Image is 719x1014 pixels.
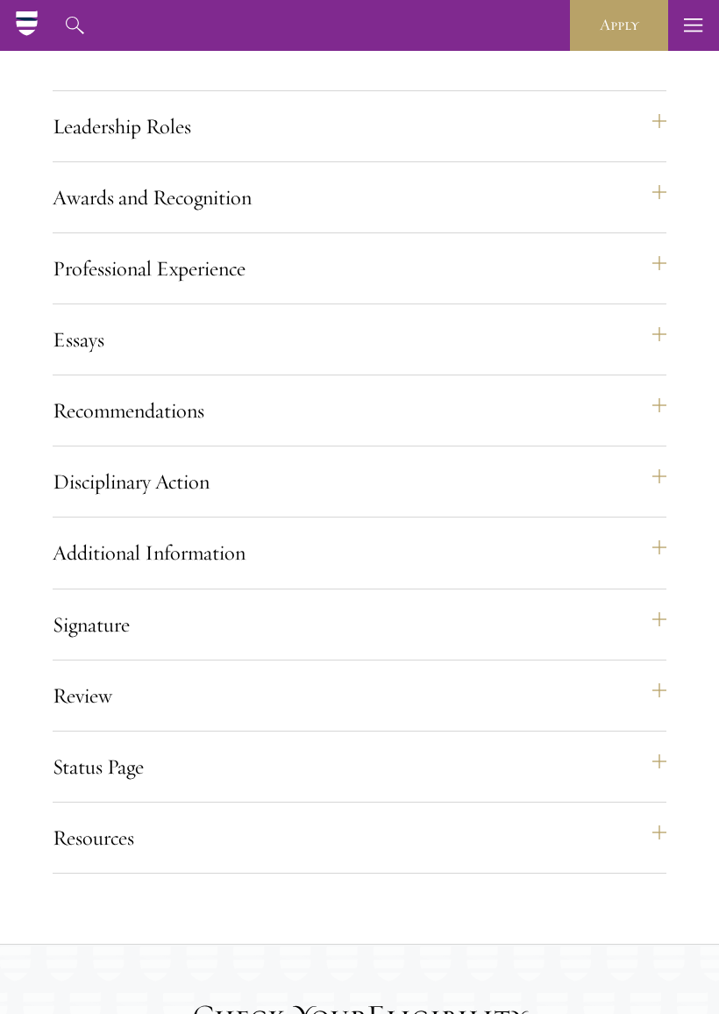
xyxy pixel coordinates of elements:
[53,817,666,859] button: Resources
[53,389,666,432] button: Recommendations
[53,247,666,289] button: Professional Experience
[53,675,666,717] button: Review
[53,603,666,646] button: Signature
[53,461,666,503] button: Disciplinary Action
[53,532,666,574] button: Additional Information
[53,105,666,147] button: Leadership Roles
[53,746,666,788] button: Status Page
[53,176,666,218] button: Awards and Recognition
[53,318,666,361] button: Essays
